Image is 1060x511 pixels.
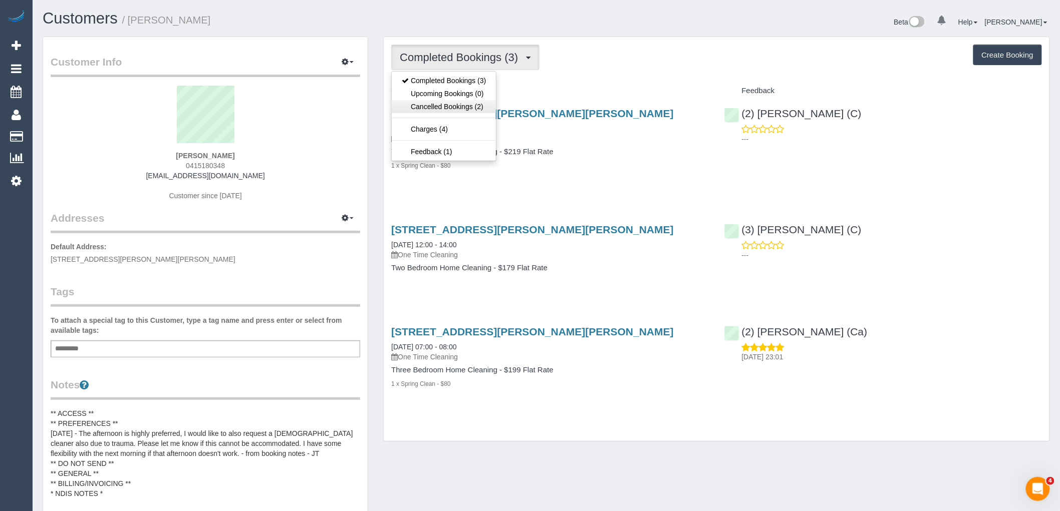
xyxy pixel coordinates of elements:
a: Charges (4) [392,123,496,136]
iframe: Intercom live chat [1026,477,1050,501]
span: Customer since [DATE] [169,192,242,200]
legend: Tags [51,284,360,307]
h4: Two Bedroom Home Cleaning - $179 Flat Rate [391,264,709,272]
a: [PERSON_NAME] [985,18,1047,26]
img: Automaid Logo [6,10,26,24]
button: Create Booking [973,45,1042,66]
h4: Three Bedroom Home Cleaning - $219 Flat Rate [391,148,709,156]
a: (2) [PERSON_NAME] (C) [724,108,862,119]
a: (2) [PERSON_NAME] (Ca) [724,326,868,337]
label: Default Address: [51,242,107,252]
a: [EMAIL_ADDRESS][DOMAIN_NAME] [146,172,265,180]
a: Help [958,18,978,26]
a: (3) [PERSON_NAME] (C) [724,224,862,235]
a: [STREET_ADDRESS][PERSON_NAME][PERSON_NAME] [391,108,674,119]
small: 1 x Spring Clean - $80 [391,162,450,169]
p: One Time Cleaning [391,134,709,144]
a: Beta [894,18,925,26]
p: [DATE] 23:01 [742,352,1042,362]
span: 0415180348 [186,162,225,170]
a: Upcoming Bookings (0) [392,87,496,100]
a: Completed Bookings (3) [392,74,496,87]
label: To attach a special tag to this Customer, type a tag name and press enter or select from availabl... [51,315,360,335]
p: --- [742,134,1042,144]
h4: Service [391,87,709,95]
p: One Time Cleaning [391,250,709,260]
span: [STREET_ADDRESS][PERSON_NAME][PERSON_NAME] [51,255,235,263]
a: [DATE] 07:00 - 08:00 [391,343,456,351]
a: Cancelled Bookings (2) [392,100,496,113]
legend: Notes [51,377,360,400]
a: [STREET_ADDRESS][PERSON_NAME][PERSON_NAME] [391,326,674,337]
img: New interface [908,16,925,29]
strong: [PERSON_NAME] [176,152,234,160]
button: Completed Bookings (3) [391,45,540,70]
p: One Time Cleaning [391,352,709,362]
a: [DATE] 12:00 - 14:00 [391,241,456,249]
small: 1 x Spring Clean - $80 [391,380,450,387]
span: 4 [1046,477,1054,485]
a: Customers [43,10,118,27]
h4: Three Bedroom Home Cleaning - $199 Flat Rate [391,366,709,374]
legend: Customer Info [51,55,360,77]
small: / [PERSON_NAME] [122,15,211,26]
h4: Feedback [724,87,1042,95]
span: Completed Bookings (3) [400,51,523,64]
p: --- [742,250,1042,260]
pre: ** ACCESS ** ** PREFERENCES ** [DATE] - The afternoon is highly preferred, I would like to also r... [51,408,360,498]
a: [STREET_ADDRESS][PERSON_NAME][PERSON_NAME] [391,224,674,235]
a: Feedback (1) [392,145,496,158]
